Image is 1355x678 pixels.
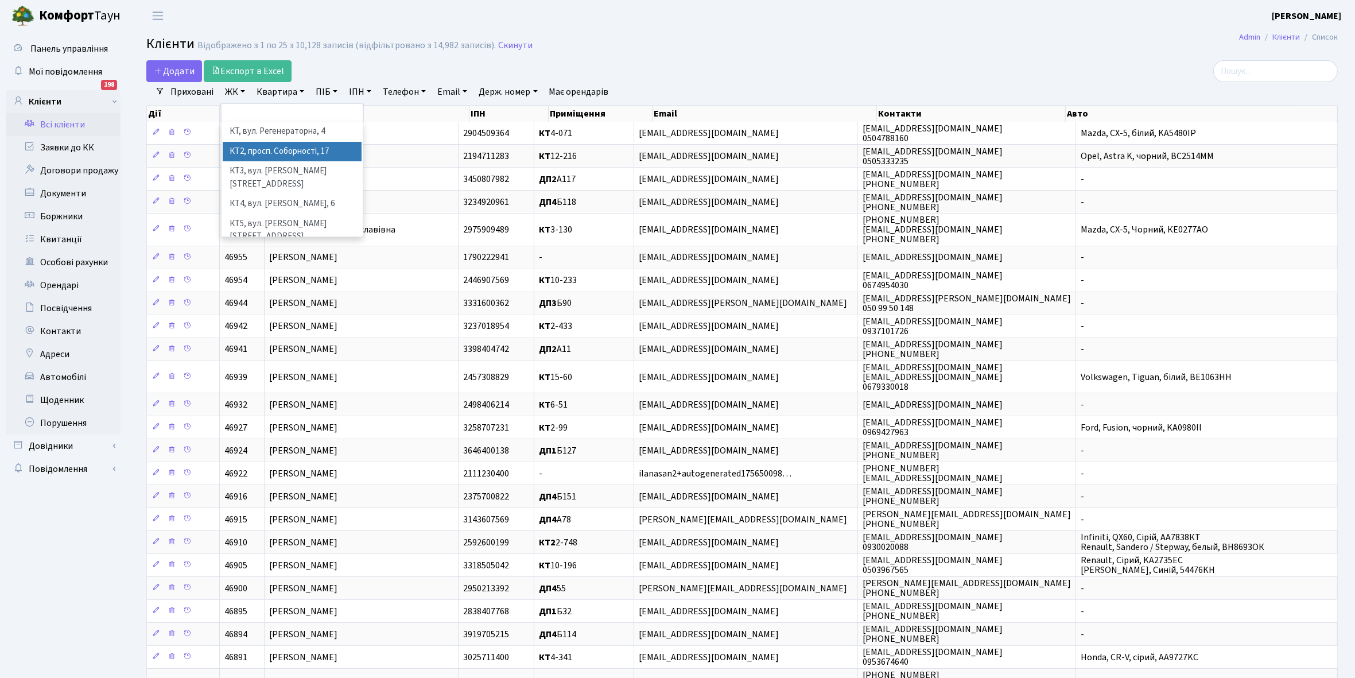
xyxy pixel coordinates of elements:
span: - [1081,297,1084,310]
span: 3258707231 [463,421,509,434]
span: [EMAIL_ADDRESS][DOMAIN_NAME] [PHONE_NUMBER] [863,191,1003,214]
a: Посвідчення [6,297,121,320]
span: А117 [539,173,576,185]
span: - [1081,196,1084,208]
span: Панель управління [30,42,108,55]
span: [EMAIL_ADDRESS][DOMAIN_NAME] [639,343,779,356]
th: Email [653,106,878,122]
a: Всі клієнти [6,113,121,136]
span: [EMAIL_ADDRESS][DOMAIN_NAME] [863,251,1003,264]
span: - [1081,444,1084,457]
span: 3646400138 [463,444,509,457]
b: КТ [539,398,550,411]
span: 2-748 [539,536,577,549]
b: КТ [539,223,550,236]
b: [PERSON_NAME] [1272,10,1341,22]
li: КТ5, вул. [PERSON_NAME][STREET_ADDRESS] [223,214,362,247]
span: 3237018954 [463,320,509,333]
span: [EMAIL_ADDRESS][DOMAIN_NAME] [639,320,779,333]
span: 1790222941 [463,251,509,264]
span: 46895 [224,605,247,618]
span: [PERSON_NAME][EMAIL_ADDRESS][DOMAIN_NAME] [639,582,847,595]
a: ЖК [220,82,250,102]
a: Телефон [378,82,430,102]
span: 2838407768 [463,605,509,618]
span: [EMAIL_ADDRESS][DOMAIN_NAME] [863,398,1003,411]
span: [EMAIL_ADDRESS][DOMAIN_NAME] 0674954030 [863,269,1003,292]
span: - [1081,274,1084,287]
span: 15-60 [539,371,572,383]
a: Боржники [6,205,121,228]
nav: breadcrumb [1222,25,1355,49]
span: - [1081,490,1084,503]
a: [PERSON_NAME] [1272,9,1341,23]
th: ПІБ [266,106,469,122]
th: Дії [147,106,220,122]
span: - [1081,513,1084,526]
span: [PERSON_NAME][EMAIL_ADDRESS][DOMAIN_NAME] [PHONE_NUMBER] [863,508,1071,530]
span: - [539,251,542,264]
span: Б118 [539,196,576,208]
span: [EMAIL_ADDRESS][DOMAIN_NAME] [639,421,779,434]
span: Б32 [539,605,572,618]
b: ДП2 [539,173,557,185]
span: 2975909489 [463,223,509,236]
span: - [1081,582,1084,595]
span: [EMAIL_ADDRESS][DOMAIN_NAME] [639,196,779,208]
b: КТ [539,421,550,434]
span: - [1081,251,1084,264]
span: [EMAIL_ADDRESS][DOMAIN_NAME] [639,444,779,457]
button: Переключити навігацію [143,6,172,25]
a: Експорт в Excel [204,60,292,82]
span: [PERSON_NAME] [269,274,337,287]
span: Mazda, CX-5, білий, KA5480IP [1081,127,1196,140]
a: Держ. номер [474,82,542,102]
b: КТ [539,559,550,572]
li: КТ2, просп. Соборності, 17 [223,142,362,162]
b: ДП4 [539,513,557,526]
span: 3025711400 [463,651,509,664]
span: 46905 [224,559,247,572]
span: [PHONE_NUMBER] [EMAIL_ADDRESS][DOMAIN_NAME] [863,462,1003,485]
span: Б151 [539,490,576,503]
a: ПІБ [311,82,342,102]
span: 46891 [224,651,247,664]
span: 2-433 [539,320,572,333]
b: КТ [539,651,550,664]
span: [EMAIL_ADDRESS][DOMAIN_NAME] 0503967565 [863,554,1003,576]
b: ДП4 [539,196,557,208]
span: [PERSON_NAME] [269,536,337,549]
span: [EMAIL_ADDRESS][DOMAIN_NAME] 0937101726 [863,315,1003,338]
b: КТ [539,274,550,287]
span: [EMAIL_ADDRESS][PERSON_NAME][DOMAIN_NAME] [639,297,847,310]
span: 10-233 [539,274,577,287]
div: 198 [101,80,117,90]
span: [EMAIL_ADDRESS][DOMAIN_NAME] 0969427963 [863,416,1003,439]
li: КТ, вул. Регенераторна, 4 [223,122,362,142]
span: 2904509364 [463,127,509,140]
a: Скинути [498,40,533,51]
span: [EMAIL_ADDRESS][DOMAIN_NAME] [639,371,779,383]
span: [PERSON_NAME] [269,559,337,572]
span: [EMAIL_ADDRESS][DOMAIN_NAME] [639,274,779,287]
b: ДП4 [539,582,557,595]
span: [EMAIL_ADDRESS][DOMAIN_NAME] 0930020088 [863,531,1003,553]
b: ДП4 [539,628,557,641]
li: КТ3, вул. [PERSON_NAME][STREET_ADDRESS] [223,161,362,194]
span: 3143607569 [463,513,509,526]
span: Ford, Fusion, чорний, KA0980ll [1081,421,1202,434]
span: 46944 [224,297,247,310]
span: 46927 [224,421,247,434]
img: logo.png [11,5,34,28]
span: [EMAIL_ADDRESS][DOMAIN_NAME] [EMAIL_ADDRESS][DOMAIN_NAME] 0679330018 [863,361,1003,393]
span: Honda, CR-V, сірий, AA9727KC [1081,651,1198,664]
span: [PERSON_NAME] [269,251,337,264]
span: 3318505042 [463,559,509,572]
span: [PERSON_NAME] [269,490,337,503]
a: Приховані [166,82,218,102]
span: Таун [39,6,121,26]
b: КТ [539,371,550,383]
span: 2-99 [539,421,568,434]
span: Renault, Сірий, KA2735EC [PERSON_NAME], Синій, 54476KH [1081,554,1215,576]
span: - [1081,173,1084,185]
